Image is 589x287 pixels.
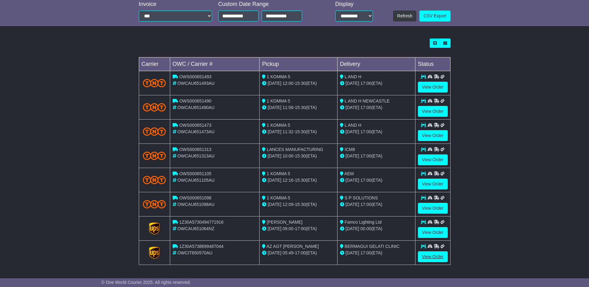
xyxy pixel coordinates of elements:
[267,98,290,103] span: 1 KOMMA 5
[262,250,335,256] div: - (ETA)
[346,129,359,134] span: [DATE]
[360,105,371,110] span: 17:00
[262,225,335,232] div: - (ETA)
[268,105,281,110] span: [DATE]
[419,11,450,21] a: CSV Export
[340,225,413,232] div: (ETA)
[283,153,293,158] span: 10:00
[268,226,281,231] span: [DATE]
[344,171,354,176] span: AEM
[262,177,335,184] div: - (ETA)
[260,57,338,71] td: Pickup
[418,130,448,141] a: View Order
[143,152,166,160] img: TNT_Domestic.png
[295,129,306,134] span: 15:30
[266,244,319,249] span: AZ AGT [PERSON_NAME]
[360,81,371,86] span: 17:00
[337,57,415,71] td: Delivery
[295,153,306,158] span: 15:30
[295,105,306,110] span: 15:30
[262,129,335,135] div: - (ETA)
[283,105,293,110] span: 11:56
[345,147,355,152] span: ICM8
[418,154,448,165] a: View Order
[418,203,448,214] a: View Order
[346,250,359,255] span: [DATE]
[139,1,212,8] div: Invoice
[346,202,359,207] span: [DATE]
[149,247,160,259] img: GetCarrierServiceLogo
[177,226,214,231] span: OWCAU651064NZ
[335,1,373,8] div: Display
[360,250,371,255] span: 17:00
[143,200,166,208] img: TNT_Domestic.png
[295,226,306,231] span: 17:00
[283,250,293,255] span: 05:49
[268,153,281,158] span: [DATE]
[267,147,323,152] span: LANCES MANUFACTURING
[179,147,211,152] span: OWS000651313
[346,105,359,110] span: [DATE]
[179,195,211,200] span: OWS000651098
[346,226,359,231] span: [DATE]
[340,201,413,208] div: (ETA)
[177,202,215,207] span: OWCAU651098AU
[340,177,413,184] div: (ETA)
[262,153,335,159] div: - (ETA)
[415,57,450,71] td: Status
[345,98,390,103] span: L AND H NEWCASTLE
[393,11,416,21] button: Refresh
[268,178,281,183] span: [DATE]
[295,178,306,183] span: 15:30
[295,202,306,207] span: 15:30
[345,74,361,79] span: L AND H
[139,57,170,71] td: Carrier
[267,195,290,200] span: 1 KOMMA 5
[345,220,382,225] span: Famco Lighting Ltd
[101,280,191,285] span: © One World Courier 2025. All rights reserved.
[267,220,302,225] span: [PERSON_NAME]
[262,201,335,208] div: - (ETA)
[345,123,361,128] span: L AND H
[262,80,335,87] div: - (ETA)
[340,153,413,159] div: (ETA)
[179,220,223,225] span: 1Z30A5730494771916
[179,74,211,79] span: OWS000651493
[143,103,166,112] img: TNT_Domestic.png
[283,178,293,183] span: 12:16
[283,202,293,207] span: 12:09
[340,250,413,256] div: (ETA)
[346,81,359,86] span: [DATE]
[267,74,290,79] span: 1 KOMMA 5
[179,244,223,249] span: 1Z30A5738699487044
[340,129,413,135] div: (ETA)
[360,153,371,158] span: 17:00
[360,202,371,207] span: 17:00
[267,171,290,176] span: 1 KOMMA 5
[340,80,413,87] div: (ETA)
[418,251,448,262] a: View Order
[170,57,260,71] td: OWC / Carrier #
[177,81,215,86] span: OWCAU651493AU
[345,195,378,200] span: S P SOLUTIONS
[177,129,215,134] span: OWCAU651473AU
[177,153,215,158] span: OWCAU651313AU
[345,244,400,249] span: BERMAGUI GELATI CLINIC
[143,127,166,136] img: TNT_Domestic.png
[295,81,306,86] span: 15:30
[418,82,448,93] a: View Order
[295,250,306,255] span: 17:00
[267,123,290,128] span: 1 KOMMA 5
[340,104,413,111] div: (ETA)
[177,178,215,183] span: OWCAU651105AU
[179,123,211,128] span: OWS000651473
[268,202,281,207] span: [DATE]
[268,129,281,134] span: [DATE]
[268,250,281,255] span: [DATE]
[360,178,371,183] span: 17:00
[418,106,448,117] a: View Order
[177,250,212,255] span: OWCIT650570AU
[268,81,281,86] span: [DATE]
[418,179,448,189] a: View Order
[179,171,211,176] span: OWS000651105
